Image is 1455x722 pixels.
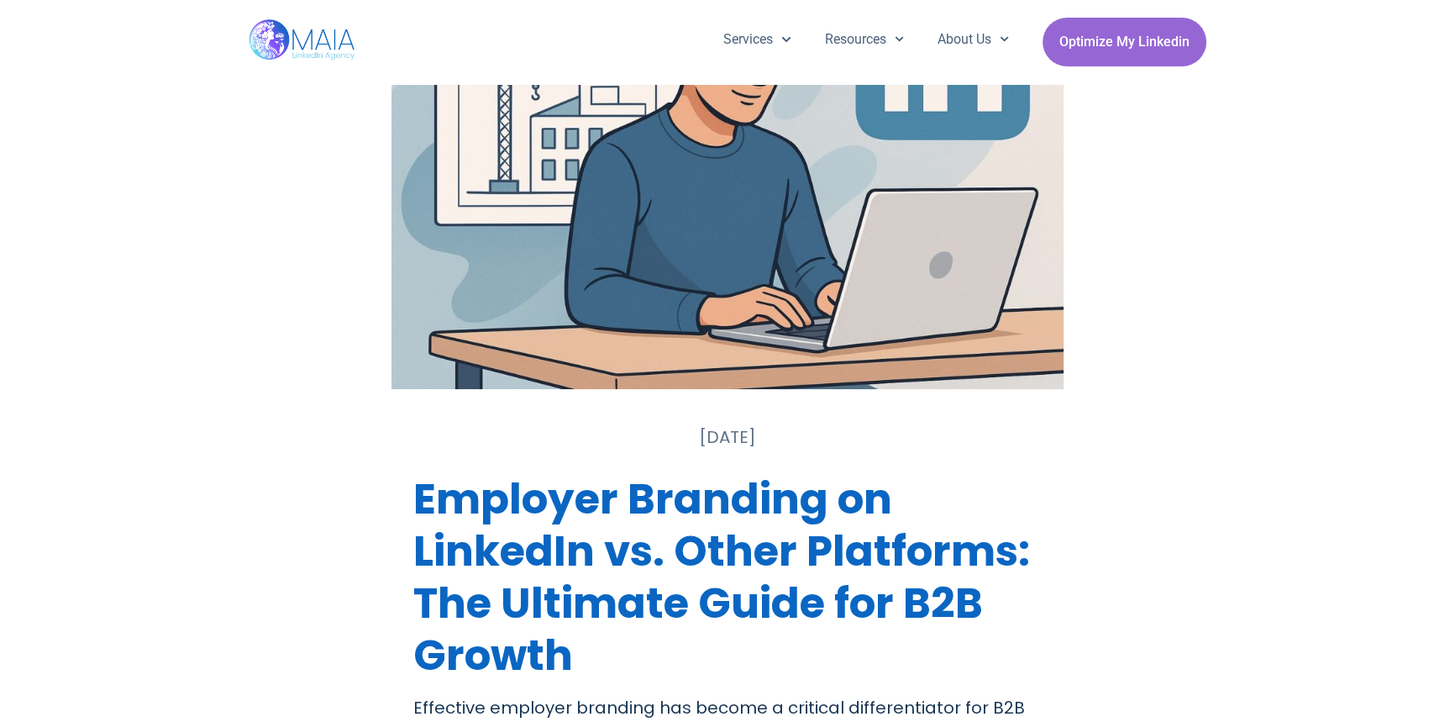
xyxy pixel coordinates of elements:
[808,18,921,61] a: Resources
[921,18,1026,61] a: About Us
[1059,26,1190,58] span: Optimize My Linkedin
[699,424,756,450] a: [DATE]
[413,473,1042,682] h1: Employer Branding on LinkedIn vs. Other Platforms: The Ultimate Guide for B2B Growth
[706,18,807,61] a: Services
[706,18,1026,61] nav: Menu
[1043,18,1206,66] a: Optimize My Linkedin
[699,425,756,449] time: [DATE]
